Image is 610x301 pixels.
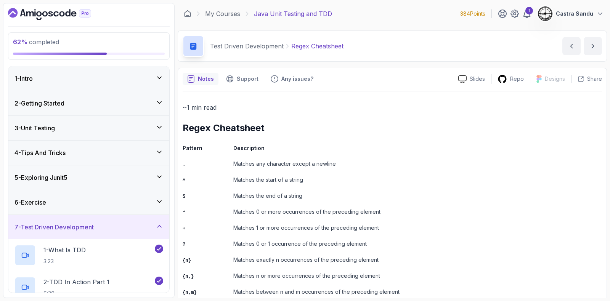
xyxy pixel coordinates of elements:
button: Feedback button [266,73,318,85]
p: Repo [510,75,524,83]
button: 2-Getting Started [8,91,169,115]
p: Slides [470,75,485,83]
h2: Regex Cheatsheet [183,122,602,134]
button: Share [571,75,602,83]
p: Support [237,75,258,83]
a: 1 [522,9,531,18]
th: Pattern [183,143,230,156]
td: Matches 1 or more occurrences of the preceding element [230,220,602,236]
p: 3:23 [43,258,86,265]
p: Designs [545,75,565,83]
button: 1-Intro [8,66,169,91]
p: Share [587,75,602,83]
code: {n,} [183,274,194,279]
p: 6:30 [43,290,109,297]
code: {n,m} [183,290,197,295]
p: ~1 min read [183,102,602,113]
button: 3-Unit Testing [8,116,169,140]
button: 4-Tips And Tricks [8,141,169,165]
button: notes button [183,73,218,85]
td: Matches any character except a newline [230,156,602,172]
a: Slides [452,75,491,83]
td: Matches 0 or more occurrences of the preceding element [230,204,602,220]
td: Matches n or more occurrences of the preceding element [230,268,602,284]
button: 7-Test Driven Development [8,215,169,239]
h3: 1 - Intro [14,74,33,83]
button: 2-TDD In Action Part 16:30 [14,277,163,298]
p: Regex Cheatsheet [291,42,344,51]
button: 6-Exercise [8,190,169,215]
td: Matches the end of a string [230,188,602,204]
button: user profile imageCastra Sandu [538,6,604,21]
code: $ [183,194,185,199]
h3: 2 - Getting Started [14,99,64,108]
code: + [183,226,185,231]
p: 384 Points [460,10,485,18]
code: ? [183,242,185,247]
h3: 4 - Tips And Tricks [14,148,66,157]
p: Java Unit Testing and TDD [254,9,332,18]
p: 2 - TDD In Action Part 1 [43,277,109,287]
p: Test Driven Development [210,42,284,51]
button: next content [584,37,602,55]
button: previous content [562,37,581,55]
code: . [183,162,185,167]
h3: 5 - Exploring Junit5 [14,173,67,182]
button: 1-What Is TDD3:23 [14,245,163,266]
button: Support button [222,73,263,85]
a: Repo [491,74,530,84]
button: 5-Exploring Junit5 [8,165,169,190]
a: Dashboard [8,8,109,20]
span: completed [13,38,59,46]
td: Matches between n and m occurrences of the preceding element [230,284,602,300]
img: user profile image [538,6,552,21]
h3: 6 - Exercise [14,198,46,207]
p: 1 - What Is TDD [43,245,86,255]
p: Castra Sandu [556,10,593,18]
p: Notes [198,75,214,83]
code: {n} [183,258,191,263]
h3: 3 - Unit Testing [14,123,55,133]
a: Dashboard [184,10,191,18]
td: Matches 0 or 1 occurrence of the preceding element [230,236,602,252]
td: Matches the start of a string [230,172,602,188]
p: Any issues? [281,75,313,83]
th: Description [230,143,602,156]
td: Matches exactly n occurrences of the preceding element [230,252,602,268]
div: 1 [525,7,533,14]
span: 62 % [13,38,27,46]
h3: 7 - Test Driven Development [14,223,94,232]
a: My Courses [205,9,240,18]
code: ^ [183,178,185,183]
